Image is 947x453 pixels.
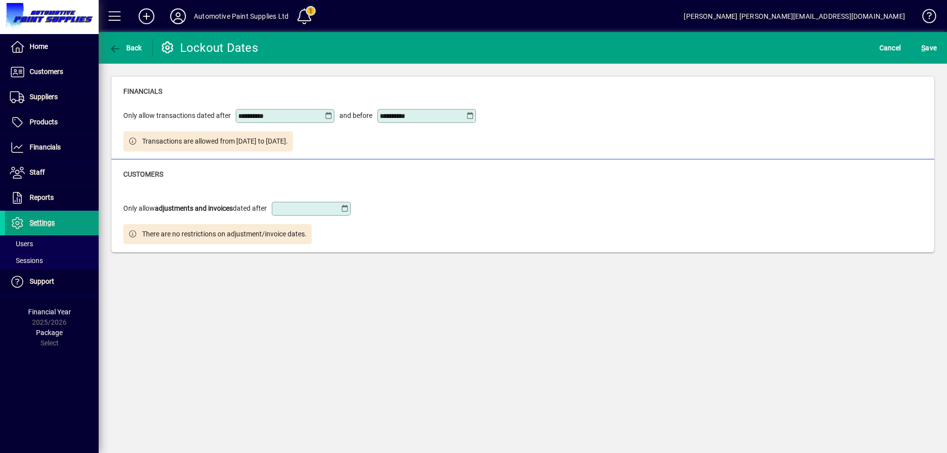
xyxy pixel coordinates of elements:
a: Suppliers [5,85,99,110]
span: There are no restrictions on adjustment/invoice dates. [142,229,307,239]
span: Staff [30,168,45,176]
span: Products [30,118,58,126]
a: Products [5,110,99,135]
app-page-header-button: Back [99,39,153,57]
span: Package [36,329,63,337]
span: Sessions [10,257,43,264]
span: Suppliers [30,93,58,101]
button: Back [107,39,145,57]
span: Only allow transactions dated after [123,111,231,121]
a: Knowledge Base [915,2,935,34]
div: Automotive Paint Supplies Ltd [194,8,289,24]
button: Profile [162,7,194,25]
a: Users [5,235,99,252]
span: Reports [30,193,54,201]
span: ave [921,40,937,56]
span: Home [30,42,48,50]
span: Transactions are allowed from [DATE] to [DATE]. [142,136,288,147]
span: Only allow dated after [123,203,267,214]
a: Support [5,269,99,294]
button: Cancel [877,39,904,57]
span: Cancel [879,40,901,56]
span: Customers [123,170,163,178]
a: Customers [5,60,99,84]
a: Home [5,35,99,59]
span: Back [109,44,142,52]
span: Support [30,277,54,285]
span: Financial Year [28,308,71,316]
span: Financials [123,87,162,95]
b: adjustments and invoices [155,204,233,212]
button: Add [131,7,162,25]
a: Reports [5,186,99,210]
span: Users [10,240,33,248]
span: Customers [30,68,63,75]
a: Financials [5,135,99,160]
span: Financials [30,143,61,151]
span: S [921,44,925,52]
button: Save [919,39,939,57]
a: Staff [5,160,99,185]
span: Settings [30,219,55,226]
div: [PERSON_NAME] [PERSON_NAME][EMAIL_ADDRESS][DOMAIN_NAME] [684,8,905,24]
a: Sessions [5,252,99,269]
div: Lockout Dates [160,40,258,56]
span: and before [339,111,372,121]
